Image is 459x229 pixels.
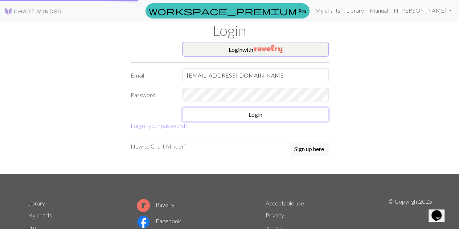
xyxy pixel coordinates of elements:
label: Email [126,68,178,82]
p: New to Chart Minder? [131,142,186,151]
a: Ravelry [137,201,175,208]
img: Ravelry [254,45,282,53]
a: Privacy [266,212,284,218]
a: Forgot your password? [131,122,187,129]
a: Sign up here [290,142,329,157]
a: Manual [367,3,391,18]
button: Loginwith [182,42,329,57]
img: Ravelry logo [137,199,150,212]
a: Library [343,3,367,18]
iframe: chat widget [429,200,452,222]
img: Facebook logo [137,215,150,228]
h1: Login [23,22,437,39]
a: My charts [312,3,343,18]
a: Facebook [137,217,181,224]
a: Library [27,200,45,207]
button: Login [182,108,329,121]
span: workspace_premium [149,6,297,16]
button: Sign up here [290,142,329,156]
img: Logo [4,7,62,16]
a: Pro [146,3,310,18]
a: Hi[PERSON_NAME] [391,3,455,18]
a: Acceptable use [266,200,304,207]
label: Password [126,88,178,102]
a: My charts [27,212,52,218]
